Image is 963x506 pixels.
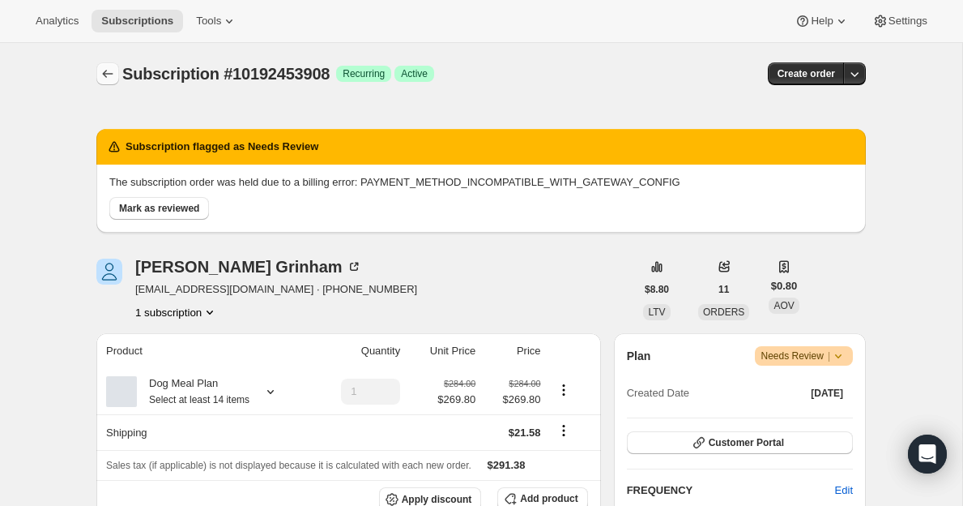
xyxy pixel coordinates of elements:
[627,385,689,401] span: Created Date
[709,278,739,301] button: 11
[96,414,312,450] th: Shipping
[828,349,830,362] span: |
[509,379,540,388] small: $284.00
[149,394,249,405] small: Select at least 14 items
[36,15,79,28] span: Analytics
[126,139,318,155] h2: Subscription flagged as Needs Review
[627,482,835,499] h2: FREQUENCY
[96,259,122,285] span: Sebastian Grinham
[888,15,927,28] span: Settings
[863,10,937,32] button: Settings
[402,493,472,506] span: Apply discount
[480,333,545,369] th: Price
[835,482,853,499] span: Edit
[186,10,247,32] button: Tools
[908,435,947,474] div: Open Intercom Messenger
[135,281,417,298] span: [EMAIL_ADDRESS][DOMAIN_NAME] · [PHONE_NUMBER]
[312,333,406,369] th: Quantity
[635,278,679,301] button: $8.80
[109,174,853,191] p: The subscription order was held due to a billing error: PAYMENT_METHOD_INCOMPATIBLE_WITH_GATEWAY_...
[768,62,845,85] button: Create order
[405,333,480,369] th: Unit Price
[401,67,428,80] span: Active
[135,259,362,275] div: [PERSON_NAME] Grinham
[509,427,541,439] span: $21.58
[551,422,577,440] button: Shipping actions
[437,392,475,408] span: $269.80
[122,65,330,83] span: Subscription #10192453908
[26,10,88,32] button: Analytics
[135,304,218,320] button: Product actions
[485,392,540,408] span: $269.80
[785,10,859,32] button: Help
[825,478,863,504] button: Edit
[551,381,577,399] button: Product actions
[92,10,183,32] button: Subscriptions
[773,300,794,311] span: AOV
[343,67,385,80] span: Recurring
[196,15,221,28] span: Tools
[778,67,835,80] span: Create order
[106,460,471,471] span: Sales tax (if applicable) is not displayed because it is calculated with each new order.
[703,307,744,318] span: ORDERS
[488,459,526,471] span: $291.38
[811,15,833,28] span: Help
[761,348,847,364] span: Needs Review
[627,431,853,454] button: Customer Portal
[520,492,577,505] span: Add product
[627,348,651,364] h2: Plan
[718,283,729,296] span: 11
[109,197,209,220] button: Mark as reviewed
[645,283,669,296] span: $8.80
[709,436,784,449] span: Customer Portal
[119,202,199,215] span: Mark as reviewed
[96,62,119,85] button: Subscriptions
[444,379,475,388] small: $284.00
[801,382,853,405] button: [DATE]
[101,15,173,28] span: Subscriptions
[648,307,665,318] span: LTV
[137,375,249,408] div: Dog Meal Plan
[811,387,843,400] span: [DATE]
[771,278,798,294] span: $0.80
[96,333,312,369] th: Product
